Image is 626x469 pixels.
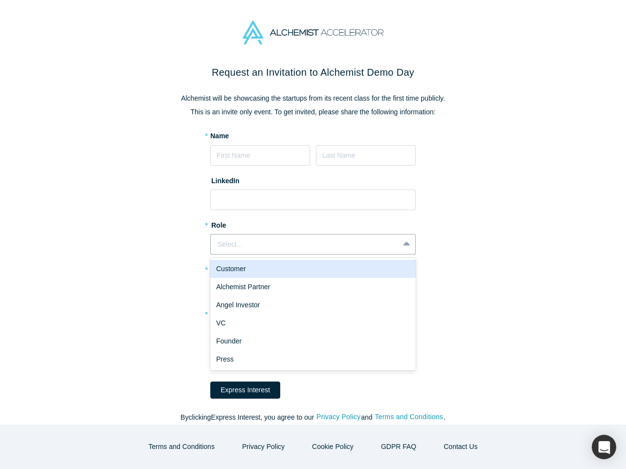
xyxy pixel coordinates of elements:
[316,411,361,423] button: Privacy Policy
[108,93,518,104] p: Alchemist will be showcasing the startups from its recent class for the first time publicly.
[210,145,310,166] input: First Name
[138,438,225,455] button: Terms and Conditions
[210,382,280,399] button: Express Interest
[108,65,518,80] h2: Request an Invitation to Alchemist Demo Day
[108,412,518,423] p: By clicking Express Interest , you agree to our and .
[302,438,364,455] button: Cookie Policy
[210,172,240,186] label: LinkedIn
[316,145,416,166] input: Last Name
[433,438,488,455] button: Contact Us
[210,332,416,350] div: Founder
[210,296,416,314] div: Angel Investor
[210,217,416,231] label: Role
[243,21,383,44] img: Alchemist Accelerator Logo
[210,278,416,296] div: Alchemist Partner
[210,260,416,278] div: Customer
[232,438,295,455] button: Privacy Policy
[218,239,392,250] div: Select...
[210,314,416,332] div: VC
[210,350,416,368] div: Press
[374,411,444,423] button: Terms and Conditions
[108,107,518,117] p: This is an invite only event. To get invited, please share the following information:
[371,438,426,455] a: GDPR FAQ
[210,131,229,141] label: Name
